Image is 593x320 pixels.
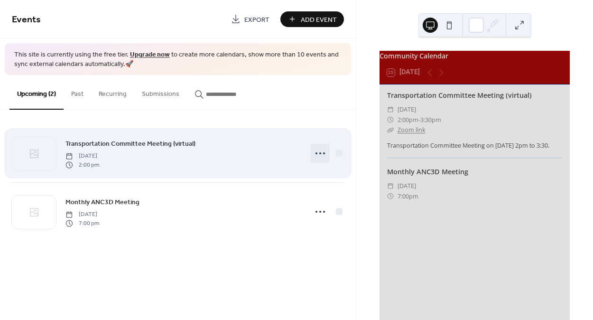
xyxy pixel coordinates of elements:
[387,91,532,100] a: Transportation Committee Meeting (virtual)
[387,115,394,125] div: ​
[387,167,562,177] div: Monthly ANC3D Meeting
[387,125,394,135] div: ​
[65,152,99,160] span: [DATE]
[418,115,420,125] span: -
[387,181,394,191] div: ​
[9,75,64,110] button: Upcoming (2)
[12,10,41,29] span: Events
[398,104,416,114] span: [DATE]
[130,48,170,61] a: Upgrade now
[398,181,416,191] span: [DATE]
[244,15,269,25] span: Export
[65,139,195,149] span: Transportation Committee Meeting (virtual)
[91,75,134,109] button: Recurring
[65,219,99,227] span: 7:00 pm
[14,50,342,69] span: This site is currently using the free tier. to create more calendars, show more than 10 events an...
[224,11,277,27] a: Export
[64,75,91,109] button: Past
[398,191,418,201] span: 7:00pm
[65,138,195,149] a: Transportation Committee Meeting (virtual)
[280,11,344,27] button: Add Event
[65,210,99,219] span: [DATE]
[398,115,418,125] span: 2:00pm
[387,191,394,201] div: ​
[301,15,337,25] span: Add Event
[387,141,562,151] div: Transportation Committee Meeting on [DATE] 2pm to 3:30.
[398,126,426,134] a: Zoom link
[134,75,187,109] button: Submissions
[380,51,570,61] div: Community Calendar
[387,104,394,114] div: ​
[65,160,99,169] span: 2:00 pm
[420,115,441,125] span: 3:30pm
[65,197,139,207] a: Monthly ANC3D Meeting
